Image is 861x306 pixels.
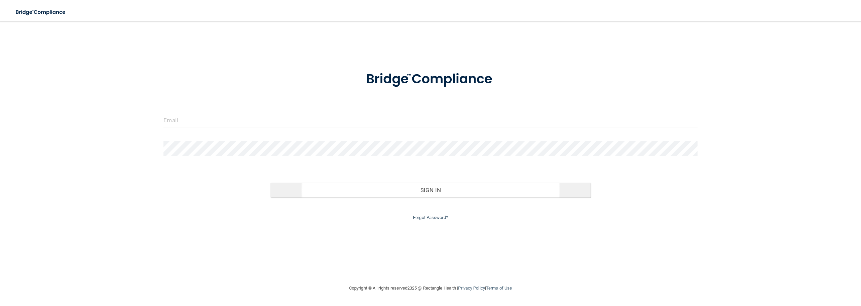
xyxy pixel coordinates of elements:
img: bridge_compliance_login_screen.278c3ca4.svg [10,5,72,19]
button: Sign In [270,183,591,198]
a: Privacy Policy [458,286,485,291]
img: bridge_compliance_login_screen.278c3ca4.svg [352,62,509,97]
input: Email [163,113,697,128]
iframe: Drift Widget Chat Controller [745,258,853,285]
a: Forgot Password? [413,215,448,220]
div: Copyright © All rights reserved 2025 @ Rectangle Health | | [308,277,553,299]
a: Terms of Use [486,286,512,291]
